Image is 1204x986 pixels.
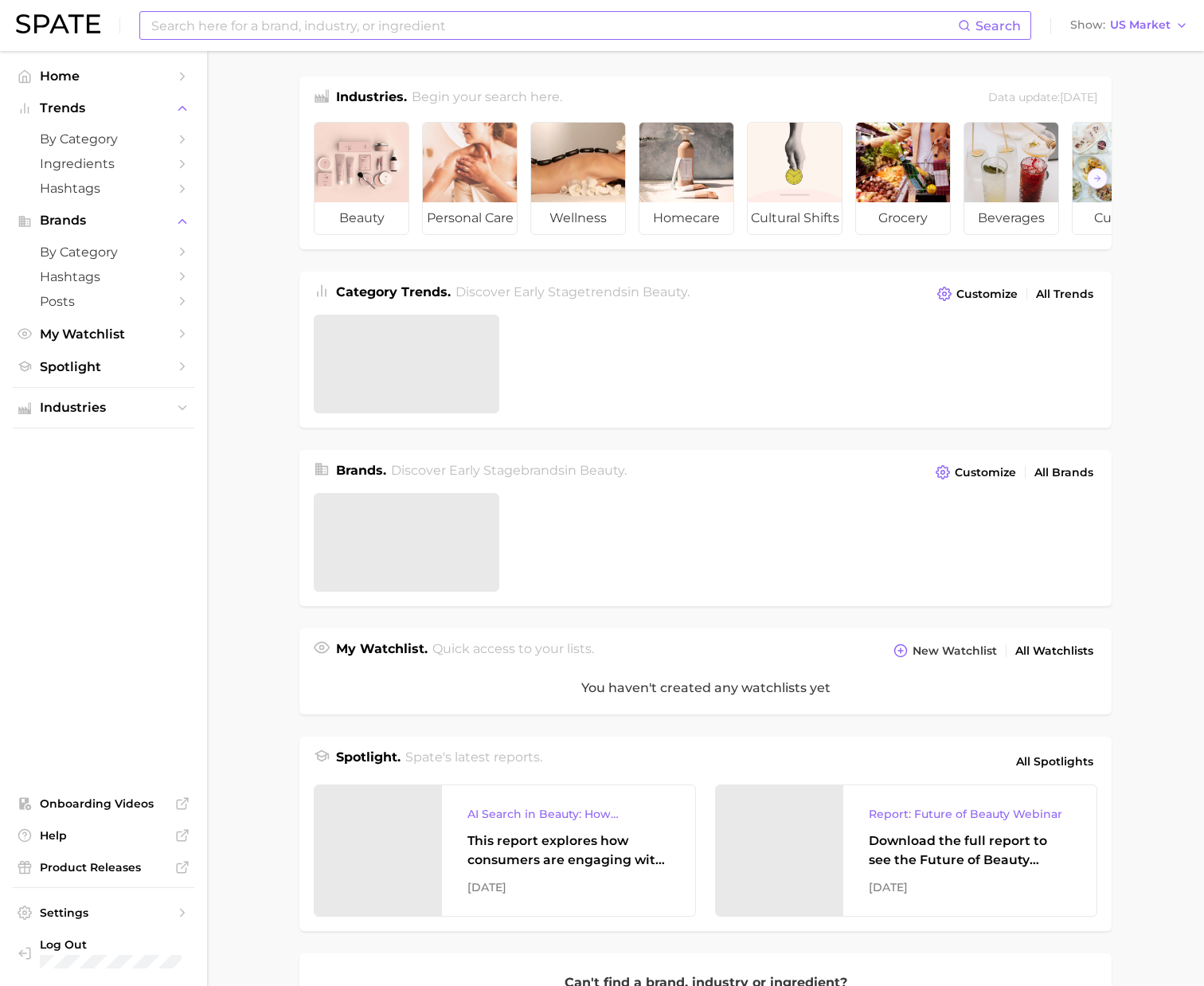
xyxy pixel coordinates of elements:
[455,284,690,299] span: Discover Early Stage trends in .
[13,264,194,289] a: Hashtags
[1110,21,1171,29] span: US Market
[40,796,167,811] span: Onboarding Videos
[315,202,408,234] span: beauty
[13,176,194,201] a: Hashtags
[314,784,696,917] a: AI Search in Beauty: How Consumers Are Using ChatGPT vs. Google SearchThis report explores how co...
[40,937,182,952] span: Log Out
[16,14,100,33] img: SPATE
[422,122,518,235] a: personal care
[1032,284,1097,305] a: All Trends
[13,396,194,420] button: Industries
[715,784,1097,917] a: Report: Future of Beauty WebinarDownload the full report to see the Future of Beauty trends we un...
[964,202,1058,234] span: beverages
[13,354,194,379] a: Spotlight
[40,156,167,171] span: Ingredients
[299,662,1112,714] div: You haven't created any watchlists yet
[869,878,1071,897] div: [DATE]
[336,88,407,109] h1: Industries.
[530,122,626,235] a: wellness
[13,209,194,233] button: Brands
[975,18,1021,33] span: Search
[643,284,687,299] span: beauty
[336,284,451,299] span: Category Trends .
[40,131,167,147] span: by Category
[405,748,542,775] h2: Spate's latest reports.
[40,245,167,260] span: by Category
[467,804,670,824] div: AI Search in Beauty: How Consumers Are Using ChatGPT vs. Google Search
[955,466,1016,479] span: Customize
[889,640,1001,662] button: New Watchlist
[336,463,386,478] span: Brands .
[13,240,194,264] a: by Category
[467,878,670,897] div: [DATE]
[432,640,594,662] h2: Quick access to your lists.
[40,101,167,115] span: Trends
[964,122,1059,235] a: beverages
[1011,640,1097,662] a: All Watchlists
[855,122,951,235] a: grocery
[1073,202,1167,234] span: culinary
[580,463,624,478] span: beauty
[869,831,1071,870] div: Download the full report to see the Future of Beauty trends we unpacked during the webinar.
[336,640,428,662] h1: My Watchlist.
[336,748,401,775] h1: Spotlight.
[40,68,167,84] span: Home
[988,88,1097,109] div: Data update: [DATE]
[412,88,562,109] h2: Begin your search here.
[639,202,733,234] span: homecare
[13,64,194,88] a: Home
[13,96,194,120] button: Trends
[150,12,958,39] input: Search here for a brand, industry, or ingredient
[531,202,625,234] span: wellness
[13,824,194,847] a: Help
[956,288,1018,301] span: Customize
[13,151,194,176] a: Ingredients
[40,269,167,284] span: Hashtags
[40,213,167,228] span: Brands
[869,804,1071,824] div: Report: Future of Beauty Webinar
[40,327,167,342] span: My Watchlist
[40,359,167,374] span: Spotlight
[639,122,734,235] a: homecare
[13,855,194,879] a: Product Releases
[913,644,997,658] span: New Watchlist
[13,901,194,925] a: Settings
[856,202,950,234] span: grocery
[13,289,194,314] a: Posts
[391,463,627,478] span: Discover Early Stage brands in .
[467,831,670,870] div: This report explores how consumers are engaging with AI-powered search tools — and what it means ...
[1072,122,1167,235] a: culinary
[1015,644,1093,658] span: All Watchlists
[40,828,167,843] span: Help
[748,202,842,234] span: cultural shifts
[40,860,167,874] span: Product Releases
[1087,168,1108,189] button: Scroll Right
[40,906,167,920] span: Settings
[40,294,167,309] span: Posts
[13,792,194,816] a: Onboarding Videos
[13,127,194,151] a: by Category
[933,283,1022,305] button: Customize
[40,401,167,415] span: Industries
[1030,462,1097,483] a: All Brands
[13,933,194,973] a: Log out. Currently logged in with e-mail yumi.toki@spate.nyc.
[932,461,1020,483] button: Customize
[1012,748,1097,775] a: All Spotlights
[1036,288,1093,301] span: All Trends
[314,122,409,235] a: beauty
[13,322,194,346] a: My Watchlist
[747,122,842,235] a: cultural shifts
[423,202,517,234] span: personal care
[1070,21,1105,29] span: Show
[40,181,167,196] span: Hashtags
[1034,466,1093,479] span: All Brands
[1066,15,1192,36] button: ShowUS Market
[1016,752,1093,771] span: All Spotlights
